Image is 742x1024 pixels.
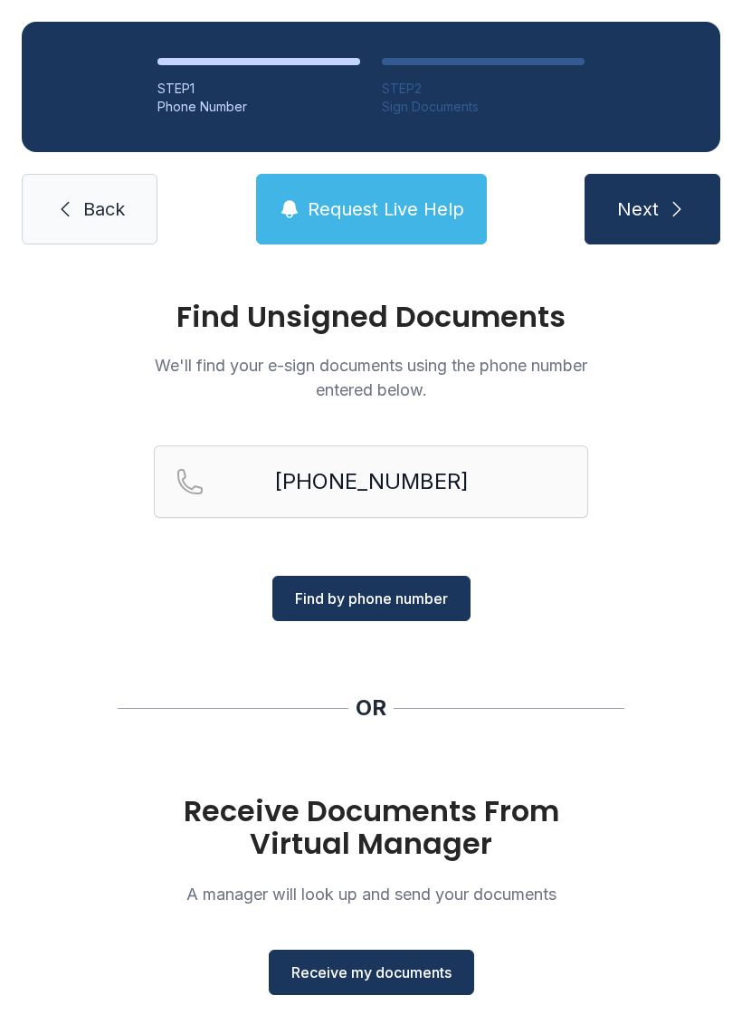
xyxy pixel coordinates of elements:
[154,353,588,402] p: We'll find your e-sign documents using the phone number entered below.
[154,445,588,518] input: Reservation phone number
[356,694,386,723] div: OR
[617,196,659,222] span: Next
[154,882,588,906] p: A manager will look up and send your documents
[295,588,448,609] span: Find by phone number
[382,98,585,116] div: Sign Documents
[382,80,585,98] div: STEP 2
[308,196,464,222] span: Request Live Help
[154,795,588,860] h1: Receive Documents From Virtual Manager
[157,80,360,98] div: STEP 1
[291,962,452,983] span: Receive my documents
[157,98,360,116] div: Phone Number
[154,302,588,331] h1: Find Unsigned Documents
[83,196,125,222] span: Back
